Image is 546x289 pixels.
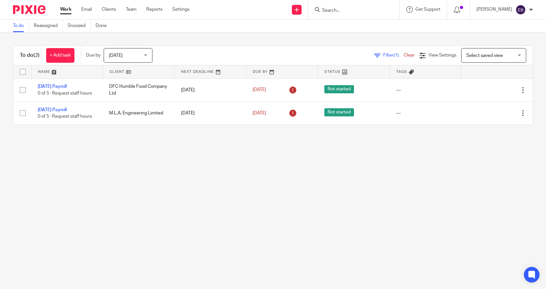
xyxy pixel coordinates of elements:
a: Settings [172,6,189,13]
td: M.L.A. Engineering Limited [103,101,174,125]
span: View Settings [428,53,456,58]
a: Email [81,6,92,13]
span: (2) [33,53,40,58]
a: + Add task [46,48,74,63]
a: To do [13,20,29,32]
span: Get Support [415,7,440,12]
a: Snoozed [68,20,91,32]
a: [DATE] Payroll [38,108,67,112]
span: 0 of 5 · Request staff hours [38,114,92,119]
p: [PERSON_NAME] [476,6,512,13]
a: Reports [146,6,162,13]
input: Search [321,8,380,14]
a: Clients [102,6,116,13]
span: [DATE] [109,53,123,58]
span: [DATE] [253,111,266,115]
p: Due by [86,52,100,59]
td: [DATE] [175,101,246,125]
a: Done [96,20,111,32]
span: Filter [383,53,404,58]
a: Team [126,6,136,13]
div: --- [396,87,454,93]
span: Select saved view [466,53,503,58]
span: Not started [324,108,354,116]
a: Reassigned [34,20,63,32]
img: svg%3E [515,5,526,15]
a: [DATE] Payroll [38,84,67,89]
span: (1) [394,53,399,58]
span: Not started [324,85,354,93]
td: DFC Humble Food Company Ltd [103,78,174,101]
img: Pixie [13,5,45,14]
span: 0 of 5 · Request staff hours [38,91,92,96]
span: Tags [396,70,407,73]
div: --- [396,110,454,116]
span: [DATE] [253,88,266,92]
a: Clear [404,53,414,58]
td: [DATE] [175,78,246,101]
h1: To do [20,52,40,59]
a: Work [60,6,71,13]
